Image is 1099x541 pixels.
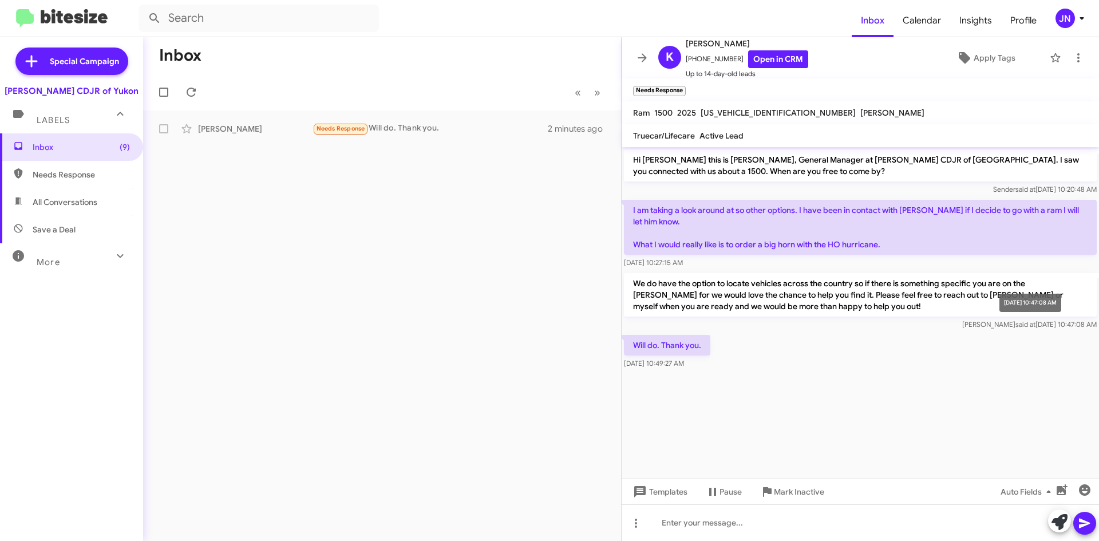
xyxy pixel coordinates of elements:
span: [DATE] 10:49:27 AM [624,359,684,368]
nav: Page navigation example [568,81,607,104]
a: Special Campaign [15,48,128,75]
span: said at [1015,185,1035,194]
button: Apply Tags [927,48,1044,68]
a: Insights [950,4,1001,37]
span: [PERSON_NAME] [860,108,924,118]
span: Apply Tags [974,48,1015,68]
p: Will do. Thank you. [624,335,710,356]
span: [US_VEHICLE_IDENTIFICATION_NUMBER] [701,108,856,118]
p: I am taking a look around at so other options. I have been in contact with [PERSON_NAME] if I dec... [624,200,1097,255]
p: Hi [PERSON_NAME] this is [PERSON_NAME], General Manager at [PERSON_NAME] CDJR of [GEOGRAPHIC_DATA... [624,149,1097,181]
button: JN [1046,9,1086,28]
a: Inbox [852,4,894,37]
span: 2025 [677,108,696,118]
span: Truecar/Lifecare [633,131,695,141]
span: [PHONE_NUMBER] [686,50,808,68]
span: (9) [120,141,130,153]
span: » [594,85,600,100]
a: Calendar [894,4,950,37]
div: [PERSON_NAME] CDJR of Yukon [5,85,139,97]
button: Mark Inactive [751,481,833,502]
span: Needs Response [317,125,365,132]
span: Ram [633,108,650,118]
p: We do have the option to locate vehicles across the country so if there is something specific you... [624,273,1097,317]
a: Profile [1001,4,1046,37]
span: Mark Inactive [774,481,824,502]
span: Active Lead [699,131,744,141]
span: More [37,257,60,267]
div: JN [1055,9,1075,28]
span: [PERSON_NAME] [686,37,808,50]
span: Templates [631,481,687,502]
span: Up to 14-day-old leads [686,68,808,80]
span: Save a Deal [33,224,76,235]
span: Auto Fields [1001,481,1055,502]
button: Auto Fields [991,481,1065,502]
span: Pause [720,481,742,502]
span: said at [1015,320,1035,329]
a: Open in CRM [748,50,808,68]
span: 1500 [654,108,673,118]
div: 2 minutes ago [548,123,612,135]
span: « [575,85,581,100]
div: Will do. Thank you. [313,122,548,135]
button: Previous [568,81,588,104]
span: Special Campaign [50,56,119,67]
span: Needs Response [33,169,130,180]
span: Labels [37,115,70,125]
small: Needs Response [633,86,686,96]
button: Templates [622,481,697,502]
h1: Inbox [159,46,201,65]
span: Sender [DATE] 10:20:48 AM [993,185,1097,194]
button: Next [587,81,607,104]
span: [PERSON_NAME] [DATE] 10:47:08 AM [962,320,1097,329]
div: [DATE] 10:47:08 AM [999,294,1061,312]
span: [DATE] 10:27:15 AM [624,258,683,267]
button: Pause [697,481,751,502]
div: [PERSON_NAME] [198,123,313,135]
span: Inbox [33,141,130,153]
span: K [666,48,674,66]
span: All Conversations [33,196,97,208]
input: Search [139,5,379,32]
